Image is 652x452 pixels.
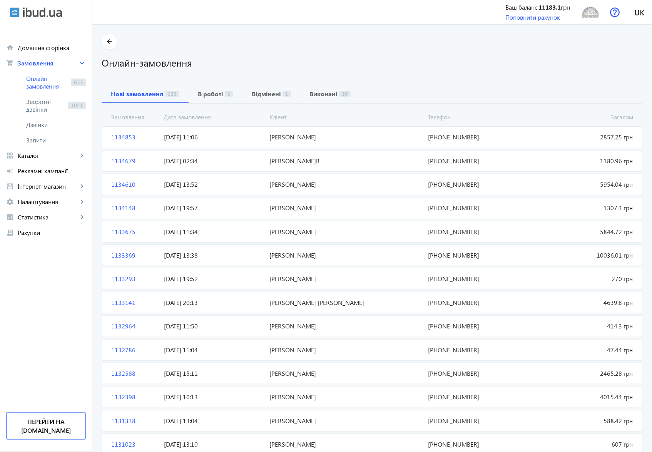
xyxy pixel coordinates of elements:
[108,275,161,283] span: 1133293
[6,152,14,159] mat-icon: grid_view
[18,59,78,67] span: Замовлення
[267,133,425,141] span: [PERSON_NAME]
[531,440,636,449] span: 607 грн
[531,275,636,283] span: 270 грн
[198,91,223,97] b: В роботі
[425,346,530,354] span: [PHONE_NUMBER]
[267,393,425,401] span: [PERSON_NAME]
[108,417,161,425] span: 1131338
[425,440,530,449] span: [PHONE_NUMBER]
[267,440,425,449] span: [PERSON_NAME]
[531,113,637,121] span: Загалом
[531,369,636,378] span: 2465.28 грн
[425,369,530,378] span: [PHONE_NUMBER]
[161,440,266,449] span: [DATE] 13:10
[18,198,78,206] span: Налаштування
[6,182,14,190] mat-icon: storefront
[108,369,161,378] span: 1132588
[108,393,161,401] span: 1132398
[23,7,62,17] img: ibud_text.svg
[6,167,14,175] mat-icon: campaign
[531,157,636,165] span: 1180.96 грн
[267,157,425,165] span: [PERSON_NAME]В
[506,13,560,21] a: Поповнити рахунок
[68,102,86,109] span: 1041
[161,393,266,401] span: [DATE] 10:13
[161,180,266,189] span: [DATE] 13:52
[266,113,425,121] span: Кліент
[78,182,86,190] mat-icon: keyboard_arrow_right
[610,7,620,17] img: help.svg
[161,275,266,283] span: [DATE] 19:52
[18,152,78,159] span: Каталог
[26,136,86,144] span: Запити
[425,298,530,307] span: [PHONE_NUMBER]
[252,91,281,97] b: Відмінені
[161,417,266,425] span: [DATE] 13:04
[309,91,338,97] b: Виконані
[26,98,65,113] span: Зворотні дзвінки
[635,7,645,17] span: uk
[108,133,161,141] span: 1134853
[108,228,161,236] span: 1133675
[531,133,636,141] span: 2857.25 грн
[18,182,78,190] span: Інтернет-магазин
[161,204,266,212] span: [DATE] 19:57
[6,59,14,67] mat-icon: shopping_cart
[531,393,636,401] span: 4015.44 грн
[267,417,425,425] span: [PERSON_NAME]
[531,346,636,354] span: 47.44 грн
[425,157,530,165] span: [PHONE_NUMBER]
[10,7,20,17] img: ibud.svg
[425,204,530,212] span: [PHONE_NUMBER]
[339,91,351,97] span: 10
[161,157,266,165] span: [DATE] 02:34
[160,113,266,121] span: Дата замовлення
[425,228,530,236] span: [PHONE_NUMBER]
[267,275,425,283] span: [PERSON_NAME]
[425,251,530,259] span: [PHONE_NUMBER]
[26,75,68,90] span: Онлайн-замовлення
[6,44,14,52] mat-icon: home
[161,298,266,307] span: [DATE] 20:13
[161,228,266,236] span: [DATE] 11:34
[18,44,86,52] span: Домашня сторінка
[108,157,161,165] span: 1134679
[531,417,636,425] span: 588.42 грн
[267,180,425,189] span: [PERSON_NAME]
[18,167,86,175] span: Рекламні кампанії
[108,346,161,354] span: 1132786
[531,298,636,307] span: 4639.8 грн
[78,213,86,221] mat-icon: keyboard_arrow_right
[161,251,266,259] span: [DATE] 13:38
[425,113,531,121] span: Телефон
[108,180,161,189] span: 1134610
[267,298,425,307] span: [PERSON_NAME] [PERSON_NAME]
[108,298,161,307] span: 1133141
[6,229,14,236] mat-icon: receipt_long
[108,440,161,449] span: 1131023
[539,3,561,11] b: 11183.1
[26,121,86,129] span: Дзвінки
[78,59,86,67] mat-icon: keyboard_arrow_right
[531,322,636,330] span: 414.3 грн
[108,113,160,121] span: Замовлення
[267,369,425,378] span: [PERSON_NAME]
[506,3,570,12] div: Ваш баланс: грн
[102,56,643,69] h1: Онлайн-замовлення
[161,369,266,378] span: [DATE] 15:11
[531,251,636,259] span: 10036.01 грн
[531,180,636,189] span: 5954.04 грн
[6,412,86,440] a: Перейти на [DOMAIN_NAME]
[105,37,114,47] mat-icon: arrow_back
[108,322,161,330] span: 1132964
[425,180,530,189] span: [PHONE_NUMBER]
[18,213,78,221] span: Статистика
[161,322,266,330] span: [DATE] 11:50
[582,3,599,21] img: 5f43c4b089f085850-Sunrise_Ltd.jpg
[267,204,425,212] span: [PERSON_NAME]
[6,198,14,206] mat-icon: settings
[108,251,161,259] span: 1133369
[267,228,425,236] span: [PERSON_NAME]
[165,91,179,97] span: 633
